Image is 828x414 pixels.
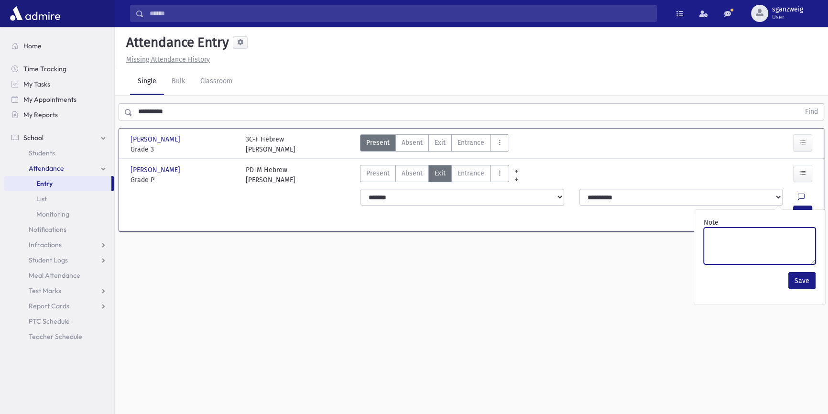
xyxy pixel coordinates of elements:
span: Students [29,149,55,157]
span: Exit [435,168,446,178]
a: Monitoring [4,207,114,222]
span: Home [23,42,42,50]
span: Attendance [29,164,64,173]
div: AttTypes [360,134,509,154]
img: AdmirePro [8,4,63,23]
a: My Reports [4,107,114,122]
span: Student Logs [29,256,68,264]
a: Infractions [4,237,114,252]
a: Meal Attendance [4,268,114,283]
a: Classroom [193,68,240,95]
a: Report Cards [4,298,114,314]
span: Monitoring [36,210,69,218]
a: Attendance [4,161,114,176]
span: Meal Attendance [29,271,80,280]
a: Bulk [164,68,193,95]
a: Time Tracking [4,61,114,76]
span: Absent [402,138,423,148]
button: Find [799,104,824,120]
span: Entrance [458,168,484,178]
span: Infractions [29,240,62,249]
span: Time Tracking [23,65,66,73]
a: Test Marks [4,283,114,298]
div: PD-M Hebrew [PERSON_NAME] [246,165,295,185]
span: My Reports [23,110,58,119]
a: Teacher Schedule [4,329,114,344]
span: Notifications [29,225,66,234]
a: Entry [4,176,111,191]
span: School [23,133,44,142]
div: 3C-F Hebrew [PERSON_NAME] [246,134,295,154]
span: Absent [402,168,423,178]
span: Entry [36,179,53,188]
a: Missing Attendance History [122,55,210,64]
a: PTC Schedule [4,314,114,329]
span: Test Marks [29,286,61,295]
span: Present [366,138,390,148]
span: List [36,195,47,203]
span: [PERSON_NAME] [131,134,182,144]
a: Home [4,38,114,54]
a: Student Logs [4,252,114,268]
div: AttTypes [360,165,509,185]
a: Single [130,68,164,95]
span: Grade 3 [131,144,236,154]
span: Exit [435,138,446,148]
h5: Attendance Entry [122,34,229,51]
span: Teacher Schedule [29,332,82,341]
span: My Tasks [23,80,50,88]
span: My Appointments [23,95,76,104]
label: Note [704,218,719,228]
a: Notifications [4,222,114,237]
span: Grade P [131,175,236,185]
span: [PERSON_NAME] [131,165,182,175]
input: Search [144,5,656,22]
span: PTC Schedule [29,317,70,326]
button: Save [788,272,816,289]
a: Students [4,145,114,161]
span: sganzweig [772,6,803,13]
a: List [4,191,114,207]
span: Present [366,168,390,178]
a: My Tasks [4,76,114,92]
u: Missing Attendance History [126,55,210,64]
span: User [772,13,803,21]
span: Report Cards [29,302,69,310]
span: Entrance [458,138,484,148]
a: School [4,130,114,145]
a: My Appointments [4,92,114,107]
